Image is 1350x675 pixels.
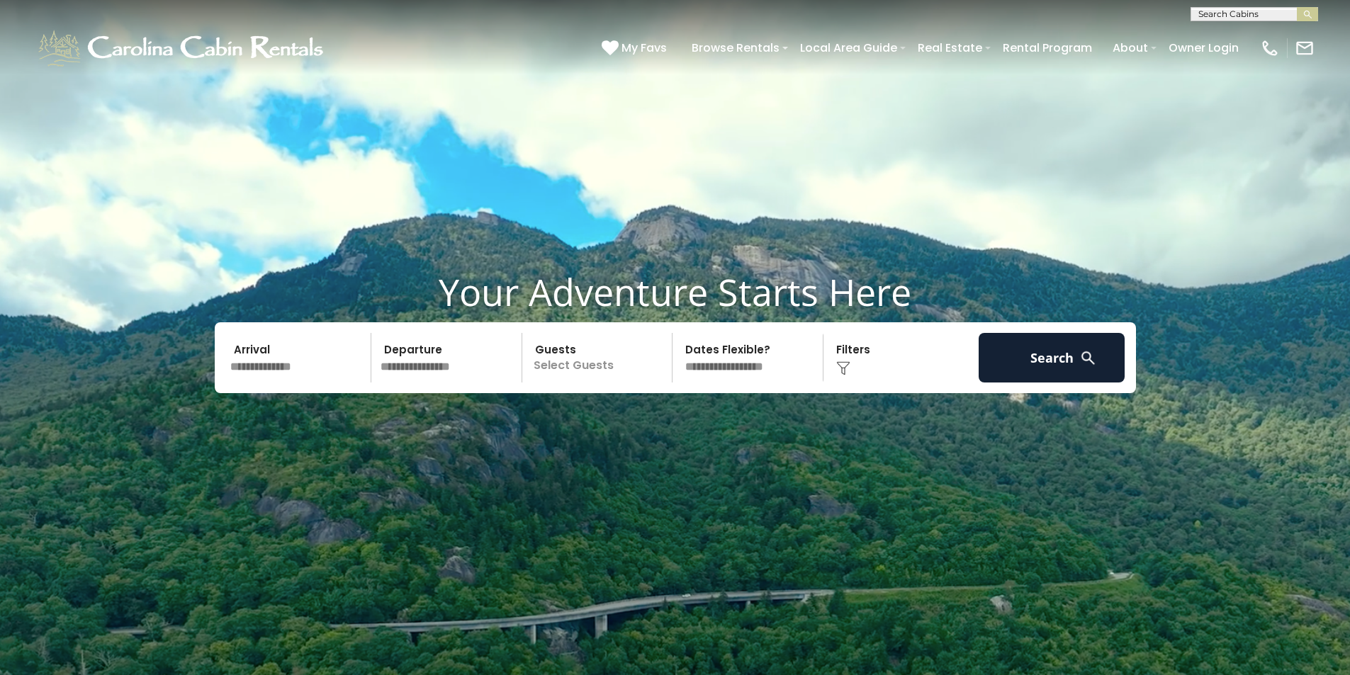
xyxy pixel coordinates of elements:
[836,361,850,375] img: filter--v1.png
[1106,35,1155,60] a: About
[602,39,670,57] a: My Favs
[621,39,667,57] span: My Favs
[911,35,989,60] a: Real Estate
[1260,38,1280,58] img: phone-regular-white.png
[793,35,904,60] a: Local Area Guide
[527,333,673,382] p: Select Guests
[1295,38,1315,58] img: mail-regular-white.png
[11,270,1339,314] h1: Your Adventure Starts Here
[1079,349,1097,367] img: search-regular-white.png
[685,35,787,60] a: Browse Rentals
[35,27,330,69] img: White-1-1-2.png
[1161,35,1246,60] a: Owner Login
[996,35,1099,60] a: Rental Program
[979,333,1125,382] button: Search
